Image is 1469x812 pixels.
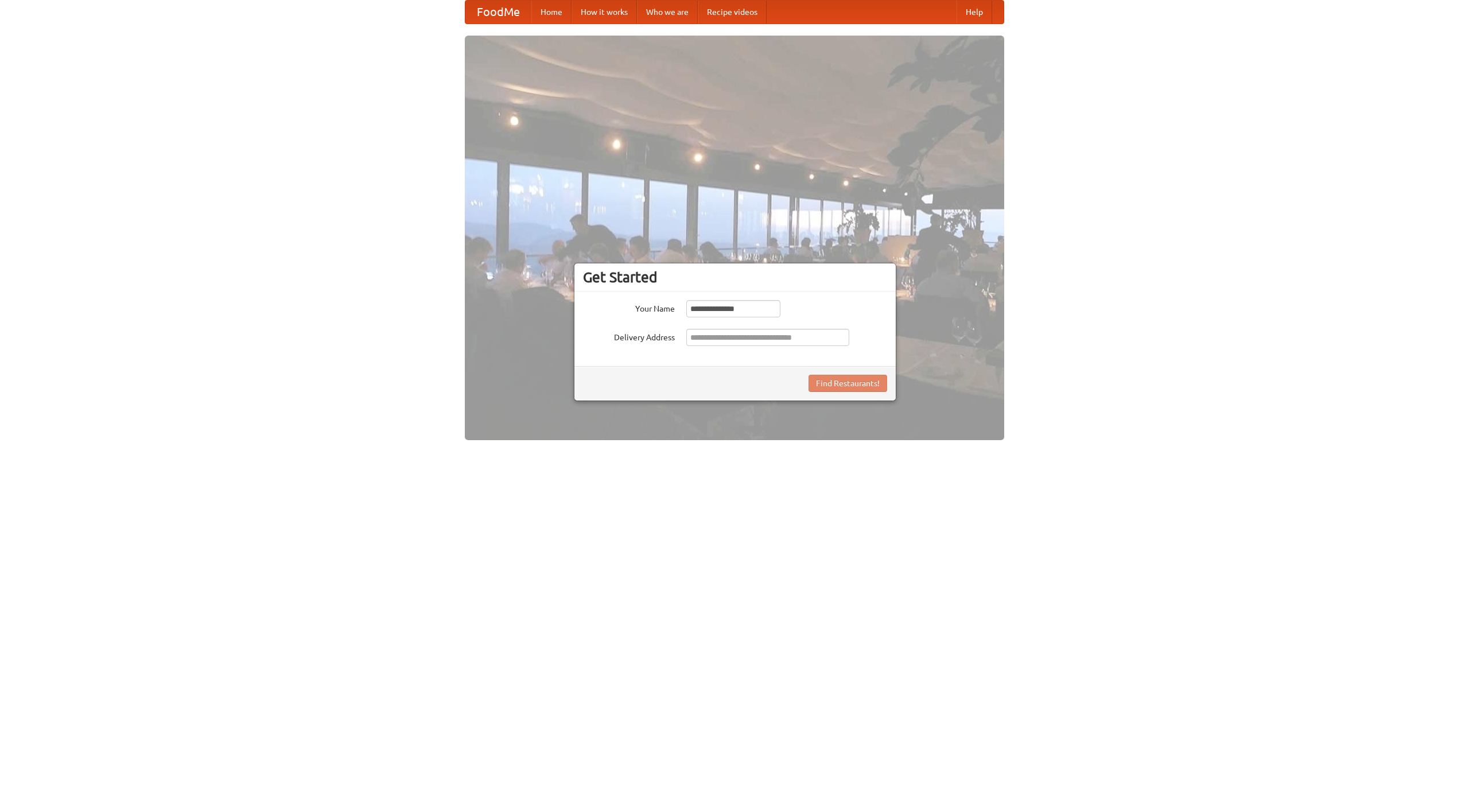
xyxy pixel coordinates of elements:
a: How it works [572,1,637,24]
a: FoodMe [465,1,531,24]
a: Home [531,1,572,24]
a: Who we are [637,1,698,24]
h3: Get Started [583,269,887,286]
a: Recipe videos [698,1,767,24]
label: Your Name [583,300,675,314]
label: Delivery Address [583,329,675,343]
button: Find Restaurants! [809,375,887,392]
a: Help [957,1,992,24]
